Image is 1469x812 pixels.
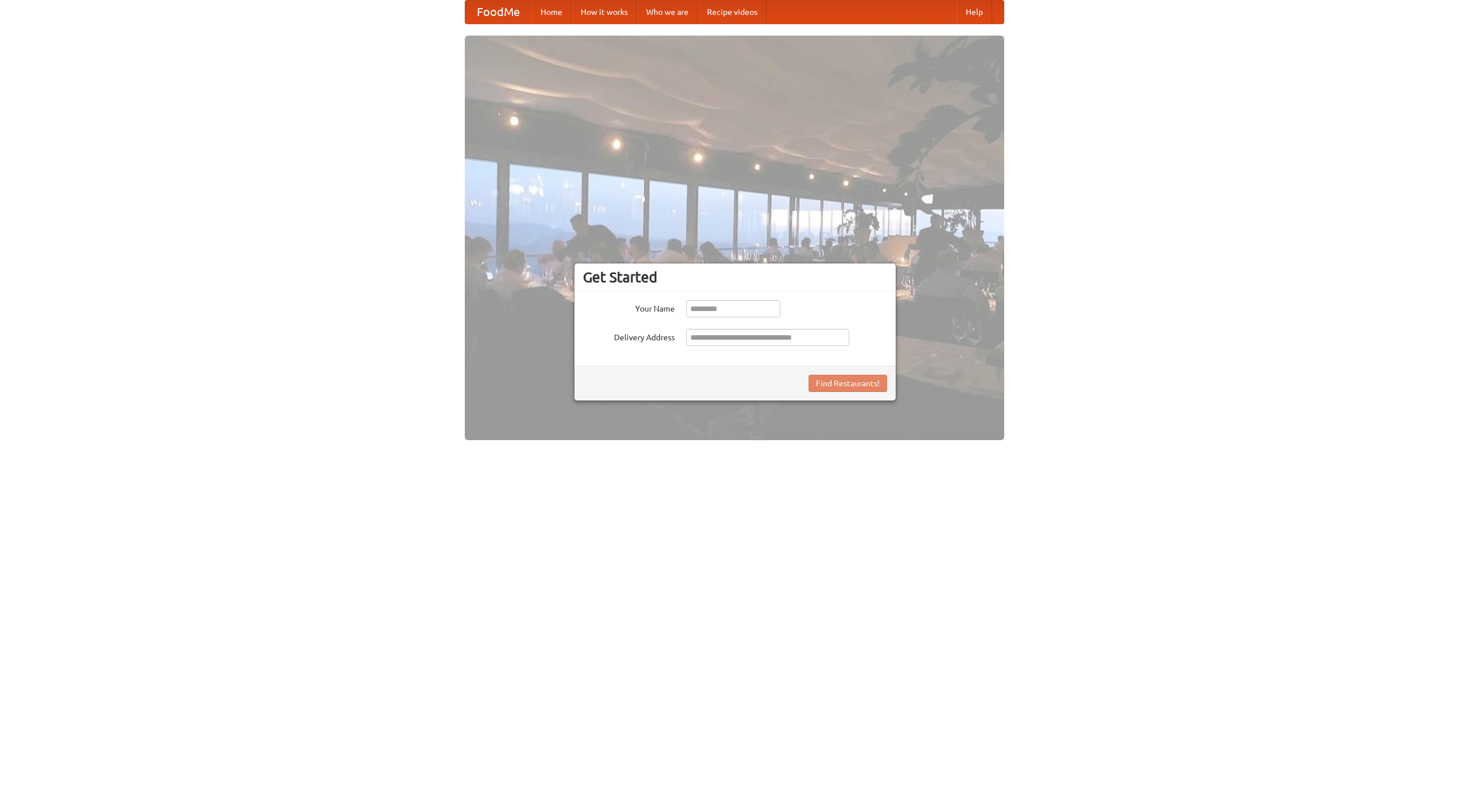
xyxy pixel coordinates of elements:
button: Find Restaurants! [809,375,887,392]
label: Delivery Address [583,329,675,343]
a: Recipe videos [698,1,767,24]
a: Who we are [637,1,698,24]
a: FoodMe [465,1,531,24]
a: How it works [572,1,637,24]
a: Help [957,1,992,24]
label: Your Name [583,300,675,314]
a: Home [531,1,572,24]
h3: Get Started [583,269,887,286]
